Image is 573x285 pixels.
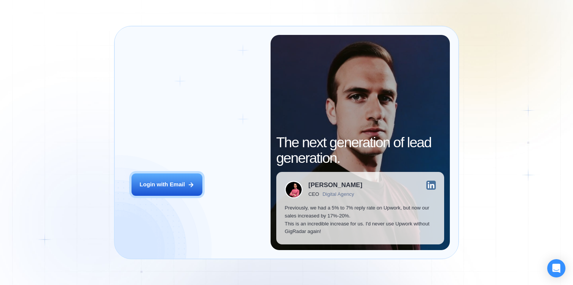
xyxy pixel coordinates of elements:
[308,191,319,197] div: CEO
[547,259,565,277] div: Open Intercom Messenger
[285,204,435,236] p: Previously, we had a 5% to 7% reply rate on Upwork, but now our sales increased by 17%-20%. This ...
[139,181,185,189] div: Login with Email
[276,135,445,166] h2: The next generation of lead generation.
[132,173,202,196] button: Login with Email
[308,182,362,188] div: [PERSON_NAME]
[323,191,354,197] div: Digital Agency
